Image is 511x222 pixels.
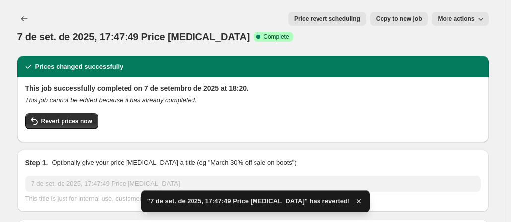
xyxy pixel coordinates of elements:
[25,83,481,93] h2: This job successfully completed on 7 de setembro de 2025 at 18:20.
[25,195,179,202] span: This title is just for internal use, customers won't see it
[432,12,488,26] button: More actions
[25,113,98,129] button: Revert prices now
[25,158,48,168] h2: Step 1.
[17,31,250,42] span: 7 de set. de 2025, 17:47:49 Price [MEDICAL_DATA]
[294,15,360,23] span: Price revert scheduling
[263,33,289,41] span: Complete
[438,15,474,23] span: More actions
[25,176,481,192] input: 30% off holiday sale
[35,62,124,72] h2: Prices changed successfully
[52,158,296,168] p: Optionally give your price [MEDICAL_DATA] a title (eg "March 30% off sale on boots")
[17,12,31,26] button: Price change jobs
[25,96,197,104] i: This job cannot be edited because it has already completed.
[147,196,350,206] span: "7 de set. de 2025, 17:47:49 Price [MEDICAL_DATA]" has reverted!
[370,12,428,26] button: Copy to new job
[376,15,422,23] span: Copy to new job
[288,12,366,26] button: Price revert scheduling
[41,117,92,125] span: Revert prices now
